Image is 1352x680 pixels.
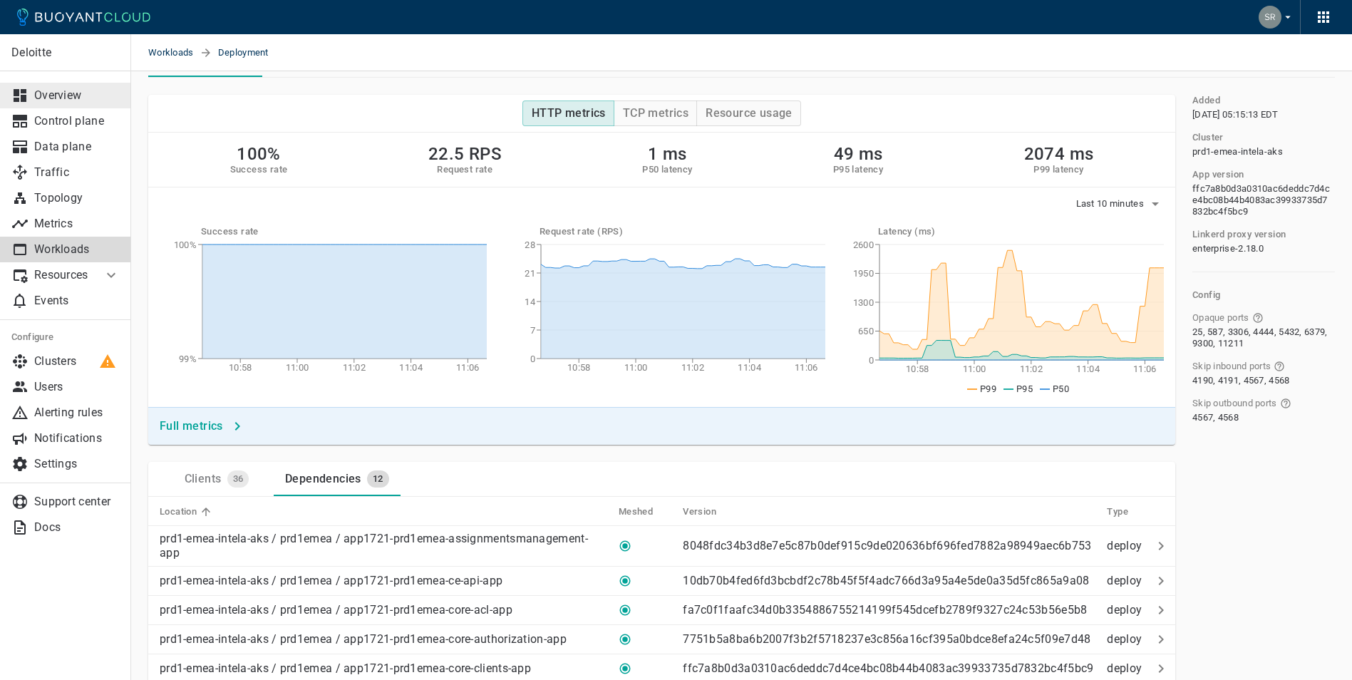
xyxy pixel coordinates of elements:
tspan: 11:00 [624,362,648,373]
p: deploy [1107,661,1147,676]
span: Location [160,505,215,518]
span: Deployment [218,34,286,71]
div: Dependencies [279,466,361,486]
a: Workloads [148,34,200,71]
h5: Config [1192,289,1335,301]
tspan: 99% [179,354,197,364]
h5: Success rate [201,226,487,237]
h4: TCP metrics [623,106,688,120]
button: HTTP metrics [522,101,614,126]
span: Last 10 minutes [1076,198,1147,210]
p: Users [34,380,120,394]
span: prd1-emea-intela-aks [1192,146,1283,158]
h5: Linkerd proxy version [1192,229,1286,240]
div: Clients [179,466,222,486]
p: 7751b5a8ba6b2007f3b2f5718237e3c856a16cf395a0bdce8efa24c5f09e7d48 [683,632,1090,646]
a: Full metrics [154,413,249,439]
tspan: 1950 [853,268,874,279]
span: Sat, 17 May 2025 09:15:13 UTC [1192,109,1279,120]
p: deploy [1107,603,1147,617]
tspan: 10:58 [229,362,252,373]
h5: Request rate (RPS) [540,226,825,237]
h5: Cluster [1192,132,1224,143]
tspan: 28 [525,239,535,250]
h5: Meshed [619,506,653,517]
p: Resources [34,268,91,282]
p: prd1-emea-intela-aks / prd1emea / app1721-prd1emea-core-clients-app [160,661,531,676]
p: Settings [34,457,120,471]
img: Sridhar [1259,6,1281,29]
p: Support center [34,495,120,509]
p: Docs [34,520,120,535]
span: 25, 587, 3306, 4444, 5432, 6379, 9300, 11211 [1192,326,1332,349]
h5: P95 latency [833,164,883,175]
span: P95 [1016,383,1033,394]
p: prd1-emea-intela-aks / prd1emea / app1721-prd1emea-core-acl-app [160,603,512,617]
p: Workloads [34,242,120,257]
tspan: 10:58 [567,362,591,373]
svg: Ports that skip Linkerd protocol detection [1252,312,1264,324]
h4: HTTP metrics [532,106,606,120]
h5: P50 latency [642,164,692,175]
tspan: 7 [530,325,535,336]
p: fa7c0f1faafc34d0b3354886755214199f545dcefb2789f9327c24c53b56e5b8 [683,603,1087,617]
h2: 49 ms [833,144,883,164]
svg: Ports that bypass the Linkerd proxy for incoming connections [1274,361,1285,372]
h5: Latency (ms) [878,226,1164,237]
h5: Added [1192,95,1220,106]
h4: Resource usage [706,106,793,120]
p: Notifications [34,431,120,445]
p: deploy [1107,632,1147,646]
tspan: 2600 [853,239,874,250]
tspan: 11:02 [343,362,366,373]
p: 10db70b4fed6fd3bcbdf2c78b45f5f4adc766d3a95a4e5de0a35d5fc865a9a08 [683,574,1089,587]
button: Resource usage [696,101,801,126]
h5: Success rate [230,164,288,175]
p: deploy [1107,574,1147,588]
h5: P99 latency [1024,164,1094,175]
button: Last 10 minutes [1076,193,1165,215]
tspan: 11:06 [456,362,480,373]
tspan: 11:02 [681,362,705,373]
p: prd1-emea-intela-aks / prd1emea / app1721-prd1emea-assignmentsmanagement-app [160,532,607,560]
span: Opaque ports [1192,312,1249,324]
tspan: 11:04 [399,362,423,373]
p: prd1-emea-intela-aks / prd1emea / app1721-prd1emea-core-authorization-app [160,632,567,646]
tspan: 0 [869,355,874,366]
span: ffc7a8b0d3a0310ac6deddc7d4ce4bc08b44b4083ac39933735d7832bc4f5bc9 [1192,183,1332,217]
h4: Full metrics [160,419,223,433]
p: Control plane [34,114,120,128]
p: Data plane [34,140,120,154]
p: Clusters [34,354,120,369]
h2: 2074 ms [1024,144,1094,164]
p: deploy [1107,539,1147,553]
h2: 100% [230,144,288,164]
tspan: 11:06 [1133,364,1157,374]
h5: Location [160,506,197,517]
h2: 1 ms [642,144,692,164]
p: Deloitte [11,46,119,60]
h5: Type [1107,506,1128,517]
span: Meshed [619,505,671,518]
p: 8048fdc34b3d8e7e5c87b0def915c9de020636bf696fed7882a98949aec6b753 [683,539,1091,552]
h2: 22.5 RPS [428,144,502,164]
tspan: 11:00 [963,364,986,374]
span: enterprise-2.18.0 [1192,243,1264,254]
tspan: 0 [530,354,535,364]
span: 12 [367,473,389,485]
p: Alerting rules [34,406,120,420]
span: 4190, 4191, 4567, 4568 [1192,375,1290,386]
tspan: 21 [525,268,535,279]
span: 36 [227,473,249,485]
span: P99 [980,383,996,394]
tspan: 11:02 [1020,364,1043,374]
p: prd1-emea-intela-aks / prd1emea / app1721-prd1emea-ce-api-app [160,574,502,588]
p: Topology [34,191,120,205]
tspan: 14 [525,297,535,307]
span: Skip inbound ports [1192,361,1271,372]
tspan: 11:04 [738,362,761,373]
p: Metrics [34,217,120,231]
tspan: 11:04 [1076,364,1100,374]
tspan: 1300 [853,297,874,308]
p: Overview [34,88,120,103]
